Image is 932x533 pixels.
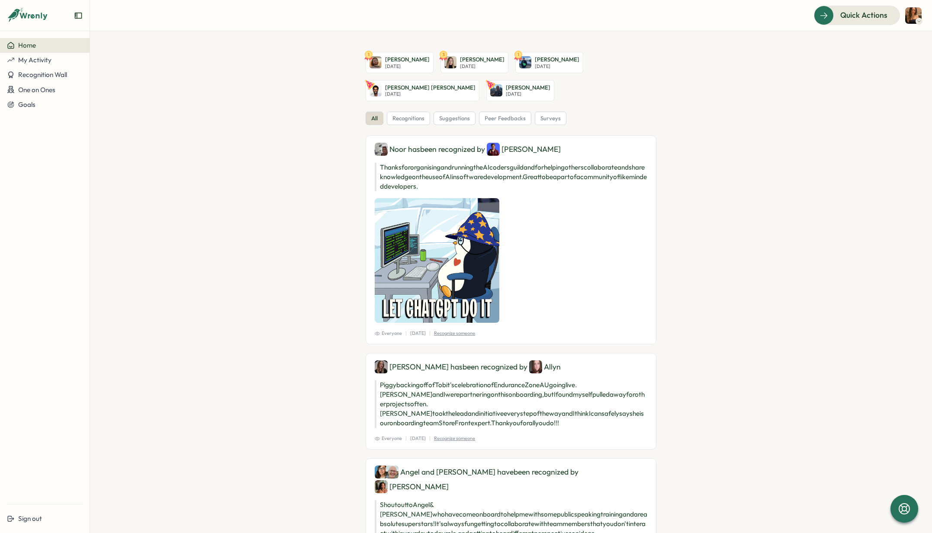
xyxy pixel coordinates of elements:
[410,435,426,442] p: [DATE]
[814,6,900,25] button: Quick Actions
[517,51,519,58] text: 1
[535,56,579,64] p: [PERSON_NAME]
[375,360,388,373] img: Aimee Weston
[386,466,399,478] img: Simon Downes
[487,143,500,156] img: Henry Dennis
[370,84,382,96] img: Hantz Leger
[18,514,42,523] span: Sign out
[375,163,647,191] p: Thanks for organising and running the AI coders guild and for helping others collaborate and shar...
[515,52,583,73] a: 1Elise McInnes[PERSON_NAME][DATE]
[18,100,35,109] span: Goals
[529,360,542,373] img: Allyn Neal
[375,330,402,337] span: Everyone
[535,64,579,69] p: [DATE]
[840,10,887,21] span: Quick Actions
[371,115,378,122] span: all
[375,143,388,156] img: Noor ul ain
[18,56,51,64] span: My Activity
[368,51,370,58] text: 1
[429,330,431,337] p: |
[392,115,424,122] span: recognitions
[375,466,647,493] div: Angel and [PERSON_NAME] have been recognized by
[434,435,475,442] p: Recognize someone
[506,84,550,92] p: [PERSON_NAME]
[375,480,449,493] div: [PERSON_NAME]
[74,11,83,20] button: Expand sidebar
[440,52,508,73] a: 3Martyna Carroll[PERSON_NAME][DATE]
[405,435,407,442] p: |
[375,143,647,156] div: Noor has been recognized by
[429,435,431,442] p: |
[405,330,407,337] p: |
[375,466,388,478] img: Angel Yebra
[370,56,382,68] img: Layton Burchell
[485,115,526,122] span: peer feedbacks
[375,480,388,493] img: Viveca Riley
[410,330,426,337] p: [DATE]
[905,7,922,24] img: Emily Thompson
[385,91,476,97] p: [DATE]
[486,80,554,101] a: Alex Marshall[PERSON_NAME][DATE]
[18,86,55,94] span: One on Ones
[375,435,402,442] span: Everyone
[385,56,430,64] p: [PERSON_NAME]
[506,91,550,97] p: [DATE]
[385,64,430,69] p: [DATE]
[442,51,445,58] text: 3
[434,330,475,337] p: Recognize someone
[439,115,470,122] span: suggestions
[385,84,476,92] p: [PERSON_NAME] [PERSON_NAME]
[460,64,505,69] p: [DATE]
[540,115,561,122] span: surveys
[487,143,561,156] div: [PERSON_NAME]
[366,52,434,73] a: 1Layton Burchell[PERSON_NAME][DATE]
[519,56,531,68] img: Elise McInnes
[529,360,561,373] div: Allyn
[444,56,456,68] img: Martyna Carroll
[18,41,36,49] span: Home
[366,80,479,101] a: Hantz Leger[PERSON_NAME] [PERSON_NAME][DATE]
[375,380,647,428] p: Piggybacking off of Tobit's celebration of Endurance Zone AU going live. [PERSON_NAME] and I were...
[460,56,505,64] p: [PERSON_NAME]
[490,84,502,96] img: Alex Marshall
[375,360,647,373] div: [PERSON_NAME] has been recognized by
[18,71,67,79] span: Recognition Wall
[375,198,499,323] img: Recognition Image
